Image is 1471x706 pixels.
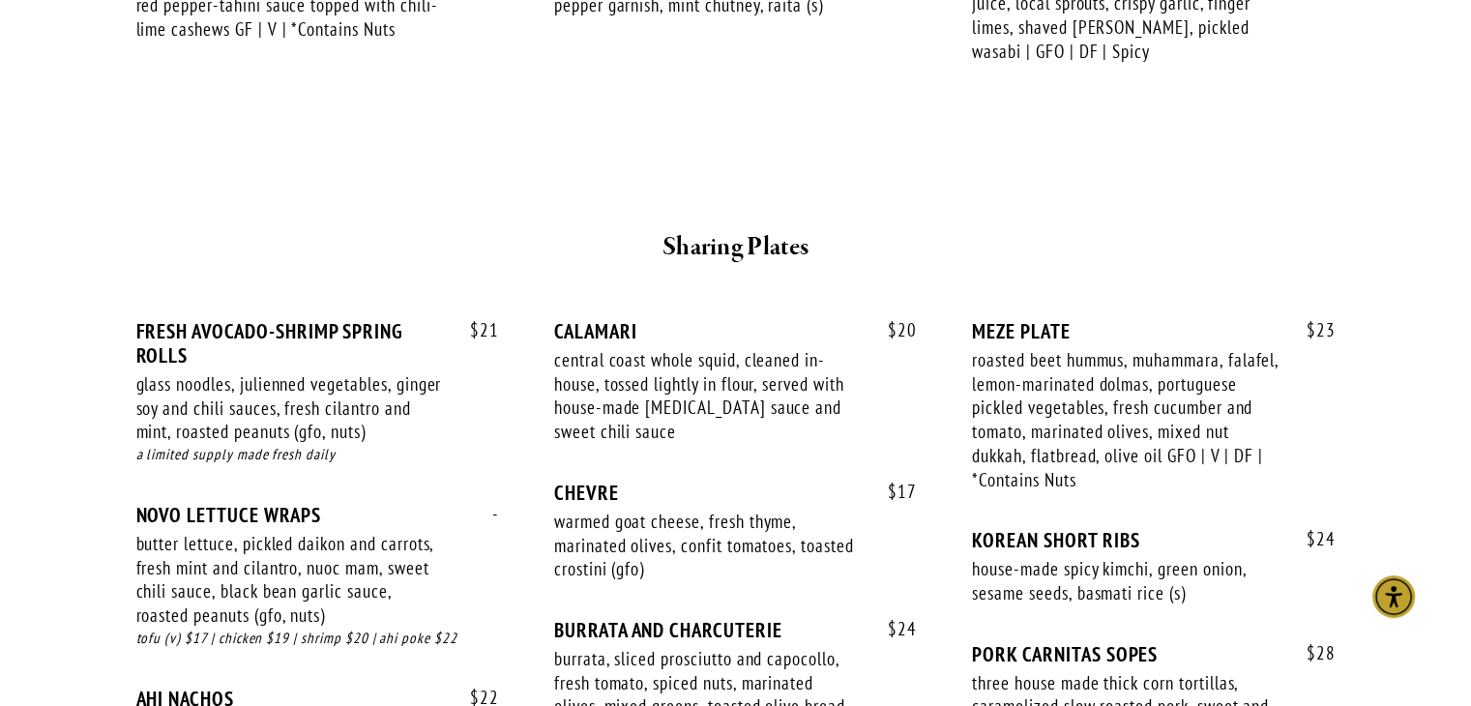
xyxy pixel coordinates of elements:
span: 28 [1287,642,1336,664]
span: $ [888,480,897,503]
strong: Sharing Plates [662,230,809,264]
div: NOVO LETTUCE WRAPS [136,503,499,527]
div: CHEVRE [554,481,917,505]
span: $ [888,318,897,341]
span: 17 [868,481,917,503]
div: tofu (v) $17 | chicken $19 | shrimp $20 | ahi poke $22 [136,628,499,650]
span: 23 [1287,319,1336,341]
div: warmed goat cheese, fresh thyme, marinated olives, confit tomatoes, toasted crostini (gfo) [554,510,862,581]
div: Accessibility Menu [1372,575,1415,618]
span: $ [1307,318,1316,341]
div: roasted beet hummus, muhammara, falafel, lemon-marinated dolmas, portuguese pickled vegetables, f... [972,348,1280,491]
span: 24 [868,618,917,640]
div: butter lettuce, pickled daikon and carrots, fresh mint and cilantro, nuoc mam, sweet chili sauce,... [136,532,444,628]
span: 21 [451,319,499,341]
div: BURRATA AND CHARCUTERIE [554,618,917,642]
span: $ [470,318,480,341]
div: MEZE PLATE [972,319,1335,343]
span: 24 [1287,528,1336,550]
div: FRESH AVOCADO-SHRIMP SPRING ROLLS [136,319,499,368]
div: glass noodles, julienned vegetables, ginger soy and chili sauces, fresh cilantro and mint, roaste... [136,372,444,444]
span: $ [1307,527,1316,550]
span: 20 [868,319,917,341]
span: $ [1307,641,1316,664]
div: house-made spicy kimchi, green onion, sesame seeds, basmati rice (s) [972,557,1280,604]
div: a limited supply made fresh daily [136,444,499,466]
div: PORK CARNITAS SOPES [972,642,1335,666]
div: KOREAN SHORT RIBS [972,528,1335,552]
span: - [473,503,499,525]
div: CALAMARI [554,319,917,343]
span: $ [888,617,897,640]
div: central coast whole squid, cleaned in-house, tossed lightly in flour, served with house-made [MED... [554,348,862,444]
